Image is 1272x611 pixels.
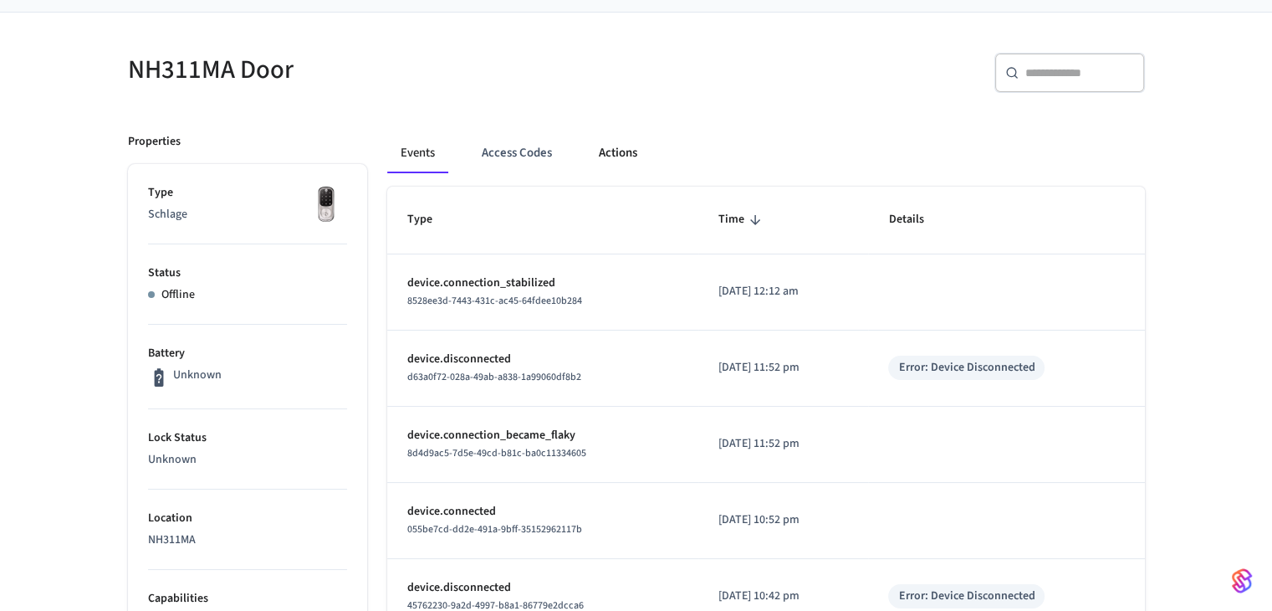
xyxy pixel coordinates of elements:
[148,451,347,469] p: Unknown
[407,579,678,597] p: device.disconnected
[161,286,195,304] p: Offline
[407,522,582,537] span: 055be7cd-dd2e-491a-9bff-35152962117b
[1232,567,1252,594] img: SeamLogoGradient.69752ec5.svg
[718,511,849,529] p: [DATE] 10:52 pm
[148,510,347,527] p: Location
[718,588,849,605] p: [DATE] 10:42 pm
[898,359,1034,377] div: Error: Device Disconnected
[407,294,582,308] span: 8528ee3d-7443-431c-ac45-64fdee10b284
[585,133,651,173] button: Actions
[128,133,181,151] p: Properties
[148,590,347,608] p: Capabilities
[407,446,586,460] span: 8d4d9ac5-7d5e-49cd-b81c-ba0c11334605
[407,207,454,233] span: Type
[407,370,581,384] span: d63a0f72-028a-49ab-a838-1a99060df8b2
[128,53,626,87] h5: NH311MA Door
[718,435,849,453] p: [DATE] 11:52 pm
[407,275,678,292] p: device.connection_stabilized
[387,133,448,173] button: Events
[407,503,678,521] p: device.connected
[173,367,222,384] p: Unknown
[148,264,347,282] p: Status
[148,531,347,549] p: NH311MA
[468,133,565,173] button: Access Codes
[718,283,849,300] p: [DATE] 12:12 am
[387,133,1145,173] div: ant example
[718,359,849,377] p: [DATE] 11:52 pm
[407,351,678,368] p: device.disconnected
[148,345,347,362] p: Battery
[898,588,1034,605] div: Error: Device Disconnected
[305,184,347,226] img: Yale Assure Touchscreen Wifi Smart Lock, Satin Nickel, Front
[148,184,347,202] p: Type
[148,429,347,447] p: Lock Status
[888,207,945,233] span: Details
[148,206,347,223] p: Schlage
[718,207,766,233] span: Time
[407,427,678,444] p: device.connection_became_flaky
